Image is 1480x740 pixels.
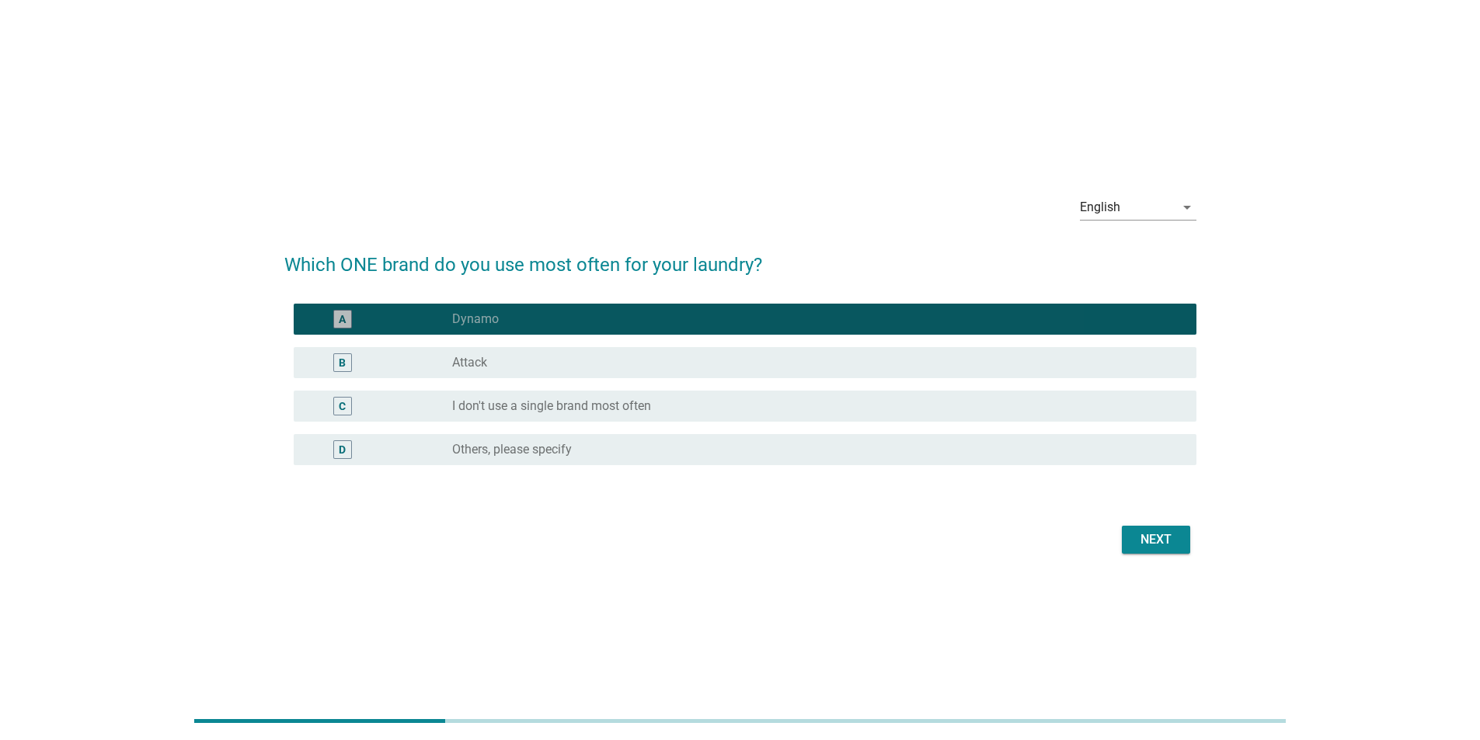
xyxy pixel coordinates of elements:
[452,311,499,327] label: Dynamo
[284,235,1196,279] h2: Which ONE brand do you use most often for your laundry?
[452,442,572,457] label: Others, please specify
[1134,530,1178,549] div: Next
[452,355,487,370] label: Attack
[339,311,346,327] div: A
[339,398,346,414] div: C
[1178,198,1196,217] i: arrow_drop_down
[1080,200,1120,214] div: English
[1122,526,1190,554] button: Next
[339,354,346,370] div: B
[339,441,346,457] div: D
[452,398,651,414] label: I don't use a single brand most often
